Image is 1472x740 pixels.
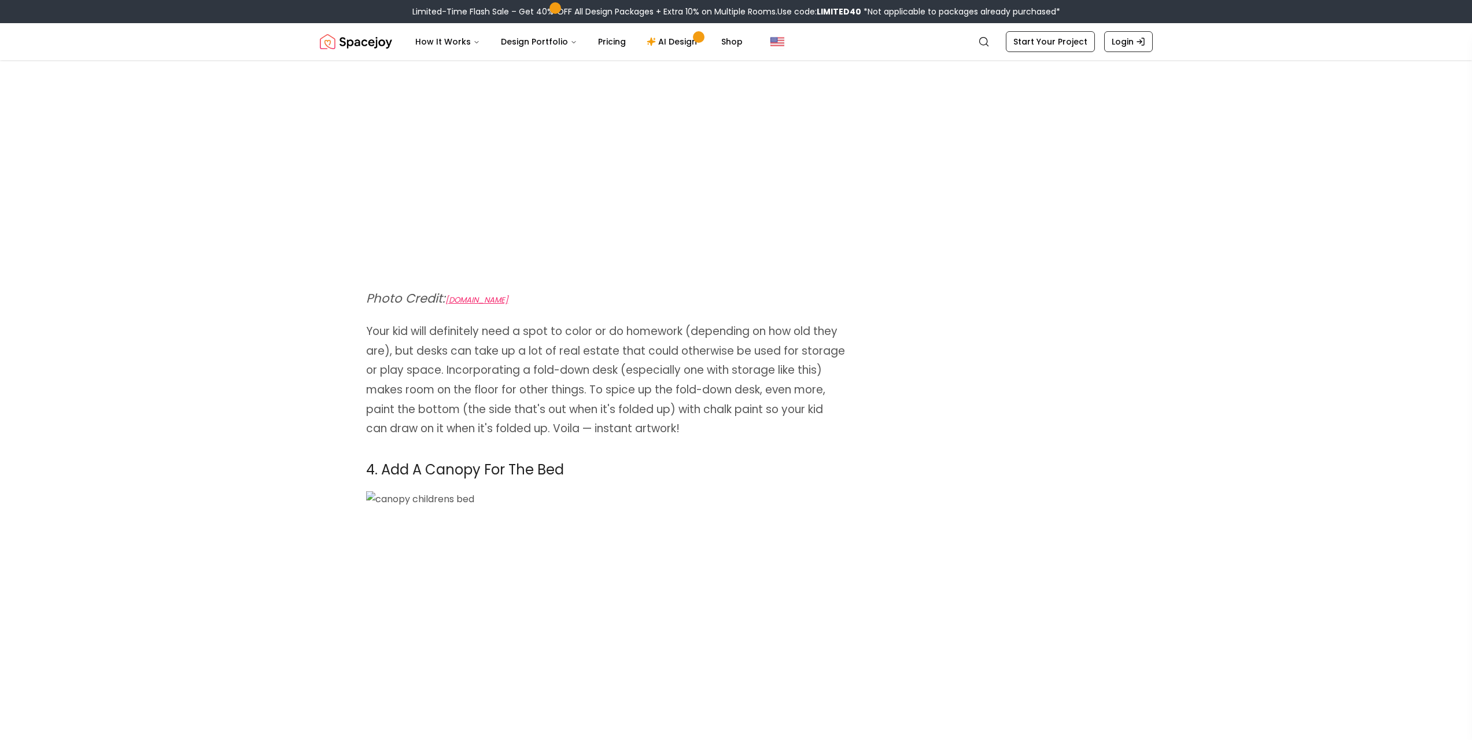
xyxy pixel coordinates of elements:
button: Design Portfolio [492,30,586,53]
a: Login [1104,31,1153,52]
span: Photo Credit: [366,290,445,307]
span: [DOMAIN_NAME] [445,294,508,305]
img: United States [770,35,784,49]
img: Spacejoy Logo [320,30,392,53]
span: *Not applicable to packages already purchased* [861,6,1060,17]
nav: Main [406,30,752,53]
a: Spacejoy [320,30,392,53]
a: Pricing [589,30,635,53]
a: [DOMAIN_NAME] [445,291,508,307]
div: Limited-Time Flash Sale – Get 40% OFF All Design Packages + Extra 10% on Multiple Rooms. [412,6,1060,17]
button: How It Works [406,30,489,53]
span: Use code: [777,6,861,17]
span: Your kid will definitely need a spot to color or do homework (depending on how old they are), but... [366,323,845,436]
a: AI Design [637,30,710,53]
a: Start Your Project [1006,31,1095,52]
a: Shop [712,30,752,53]
h2: 4. Add A Canopy For The Bed [366,457,845,482]
b: LIMITED40 [817,6,861,17]
nav: Global [320,23,1153,60]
